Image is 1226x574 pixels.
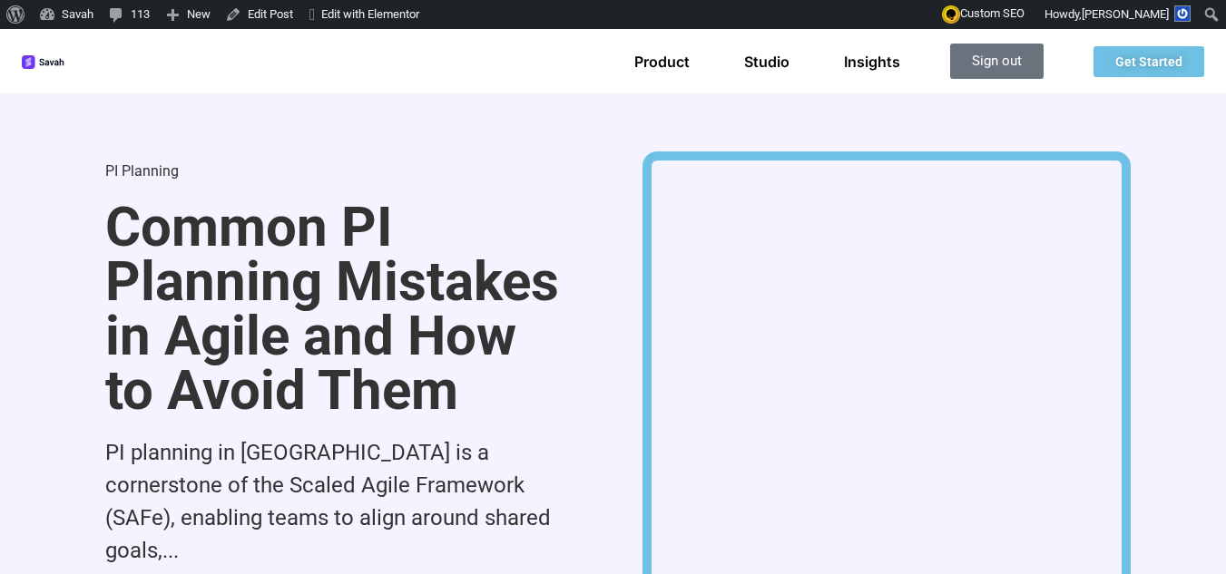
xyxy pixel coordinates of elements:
[1094,46,1204,77] a: Get Started
[634,53,690,71] a: Product
[1115,55,1182,68] span: Get Started
[744,53,790,71] a: Studio
[321,7,419,21] span: Edit with Elementor
[972,54,1022,68] span: Sign out
[1082,7,1169,21] span: [PERSON_NAME]
[634,53,900,71] nav: Menu
[105,162,179,180] a: PI Planning
[844,53,900,71] a: Insights
[950,44,1044,79] a: Sign out
[105,200,575,418] h1: Common PI Planning Mistakes in Agile and How to Avoid Them
[105,436,575,567] div: PI planning in [GEOGRAPHIC_DATA] is a cornerstone of the Scaled Agile Framework (SAFe), enabling ...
